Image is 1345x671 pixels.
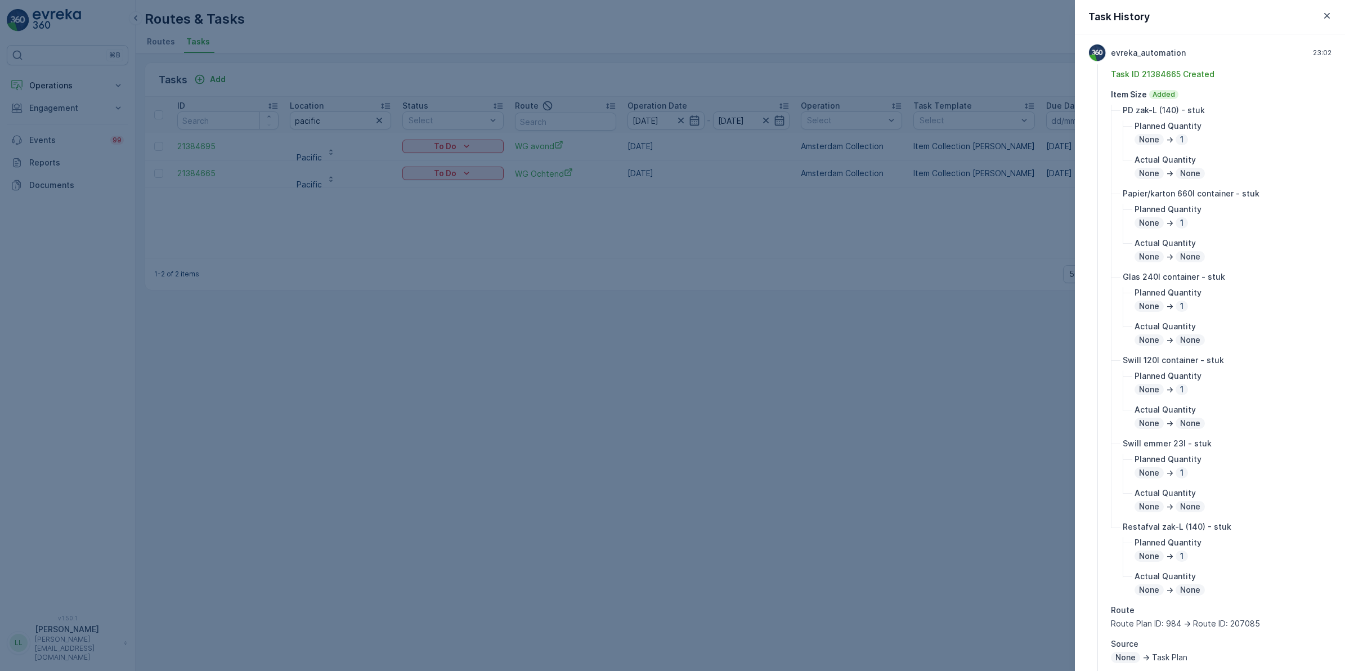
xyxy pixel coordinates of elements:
[1123,105,1205,116] p: PD zak-L (140) - stuk
[1135,238,1205,249] p: Actual Quantity
[1135,487,1205,499] p: Actual Quantity
[1138,134,1160,145] p: None
[1179,251,1201,262] p: None
[1123,188,1259,199] p: Papier/karton 660l container - stuk
[1088,9,1150,25] p: Task History
[1111,47,1186,59] p: evreka_automation
[1166,134,1173,145] p: ->
[1138,251,1160,262] p: None
[1142,652,1150,663] p: ->
[1135,287,1201,298] p: Planned Quantity
[1111,618,1181,629] p: Route Plan ID: 984
[1138,217,1160,229] p: None
[1138,384,1160,395] p: None
[1166,168,1173,179] p: ->
[1179,584,1201,596] p: None
[1138,551,1160,562] p: None
[1138,467,1160,478] p: None
[1135,370,1201,382] p: Planned Quantity
[1183,618,1191,629] p: ->
[1166,334,1173,346] p: ->
[1135,321,1205,332] p: Actual Quantity
[1166,217,1173,229] p: ->
[1135,154,1205,165] p: Actual Quantity
[1111,638,1331,650] p: Source
[1135,404,1205,415] p: Actual Quantity
[1135,454,1201,465] p: Planned Quantity
[1166,384,1173,395] p: ->
[1123,355,1224,366] p: Swill 120l container - stuk
[1123,271,1225,283] p: Glas 240l container - stuk
[1135,571,1205,582] p: Actual Quantity
[1135,204,1201,215] p: Planned Quantity
[1138,334,1160,346] p: None
[1138,584,1160,596] p: None
[1123,521,1231,533] p: Restafval zak-L (140) - stuk
[1179,134,1185,145] p: 1
[1179,217,1185,229] p: 1
[1179,384,1185,395] p: 1
[1179,467,1185,478] p: 1
[1111,605,1331,616] p: Route
[1135,537,1201,548] p: Planned Quantity
[1313,48,1331,57] p: 23:02
[1138,168,1160,179] p: None
[1193,618,1260,629] p: Route ID: 207085
[1152,652,1187,663] p: Task Plan
[1166,251,1173,262] p: ->
[1179,334,1201,346] p: None
[1166,301,1173,312] p: ->
[1179,301,1185,312] p: 1
[1089,44,1106,61] img: Evreka Logo
[1179,501,1201,512] p: None
[1111,89,1147,100] p: Item Size
[1179,551,1185,562] p: 1
[1111,69,1331,80] p: Task ID 21384665 Created
[1166,501,1173,512] p: ->
[1166,584,1173,596] p: ->
[1179,168,1201,179] p: None
[1138,301,1160,312] p: None
[1179,418,1201,429] p: None
[1138,418,1160,429] p: None
[1135,120,1201,132] p: Planned Quantity
[1114,652,1137,663] p: None
[1166,551,1173,562] p: ->
[1138,501,1160,512] p: None
[1151,90,1176,99] p: Added
[1123,438,1212,449] p: Swill emmer 23l - stuk
[1166,467,1173,478] p: ->
[1166,418,1173,429] p: ->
